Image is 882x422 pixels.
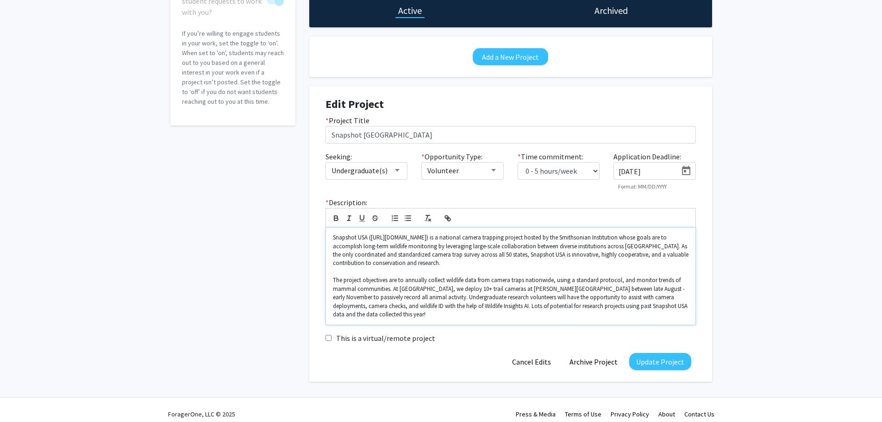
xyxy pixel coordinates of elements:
[594,4,628,17] h1: Archived
[325,97,384,111] strong: Edit Project
[398,4,422,17] h1: Active
[613,151,681,162] label: Application Deadline:
[677,163,695,179] button: Open calendar
[473,48,548,65] button: Add a New Project
[629,353,691,370] button: Update Project
[618,183,667,190] mat-hint: Format: MM/DD/YYYY
[182,29,284,107] p: If you’re willing to engage students in your work, set the toggle to ‘on’. When set to 'on', stud...
[325,151,352,162] label: Seeking:
[7,380,39,415] iframe: Chat
[516,410,556,418] a: Press & Media
[505,353,558,370] button: Cancel Edits
[563,353,625,370] button: Archive Project
[518,151,583,162] label: Time commitment:
[565,410,601,418] a: Terms of Use
[684,410,714,418] a: Contact Us
[332,166,388,175] span: Undergraduate(s)
[325,197,367,208] label: Description:
[611,410,649,418] a: Privacy Policy
[658,410,675,418] a: About
[427,166,459,175] span: Volunteer
[333,233,688,268] p: Snapshot USA ([URL][DOMAIN_NAME]) is a national camera trapping project hosted by the Smithsonian...
[325,115,369,126] label: Project Title
[421,151,482,162] label: Opportunity Type:
[336,333,435,344] label: This is a virtual/remote project
[333,276,688,319] p: The project objectives are to annually collect wildlife data from camera traps nationwide, using ...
